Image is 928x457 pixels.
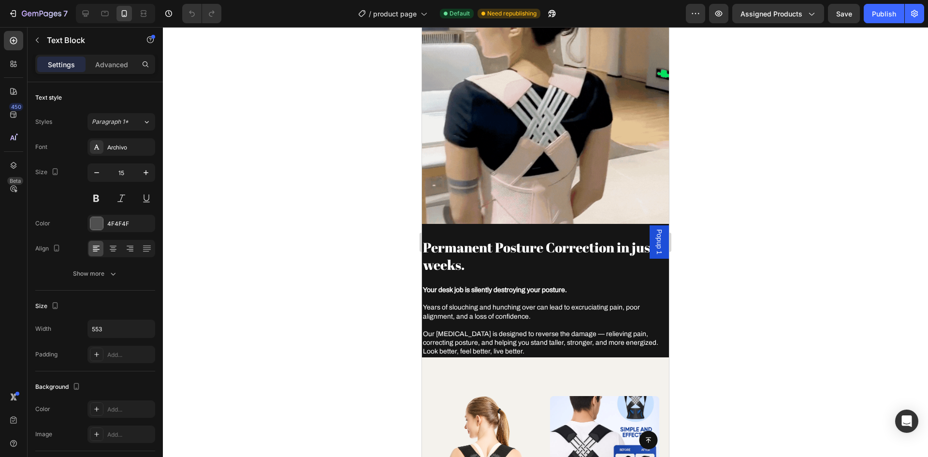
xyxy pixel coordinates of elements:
button: Paragraph 1* [87,113,155,131]
div: Text style [35,93,62,102]
div: Color [35,405,50,413]
span: Default [449,9,470,18]
button: Save [828,4,860,23]
div: Add... [107,351,153,359]
span: product page [373,9,417,19]
p: Settings [48,59,75,70]
button: Publish [864,4,904,23]
p: Advanced [95,59,128,70]
div: Padding [35,350,58,359]
div: Undo/Redo [182,4,221,23]
span: Paragraph 1* [92,118,129,126]
button: 7 [4,4,72,23]
span: Save [836,10,852,18]
div: Align [35,242,62,255]
div: Show more [73,269,118,279]
div: Open Intercom Messenger [895,410,918,433]
div: Width [35,324,51,333]
p: 7 [63,8,68,19]
div: Font [35,143,47,151]
div: Add... [107,430,153,439]
div: Image [35,430,52,439]
span: Need republishing [487,9,536,18]
div: Publish [872,9,896,19]
div: Background [35,381,82,394]
button: Assigned Products [732,4,824,23]
iframe: Design area [422,27,669,457]
div: 4F4F4F [107,220,153,228]
button: Show more [35,265,155,282]
div: Styles [35,118,52,126]
div: Size [35,300,61,313]
div: Color [35,219,50,228]
div: 450 [9,103,23,111]
div: Add... [107,405,153,414]
div: Beta [7,177,23,185]
p: Text Block [47,34,129,46]
input: Auto [88,320,155,338]
div: Size [35,166,61,179]
span: Assigned Products [740,9,802,19]
span: / [369,9,371,19]
div: Archivo [107,143,153,152]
